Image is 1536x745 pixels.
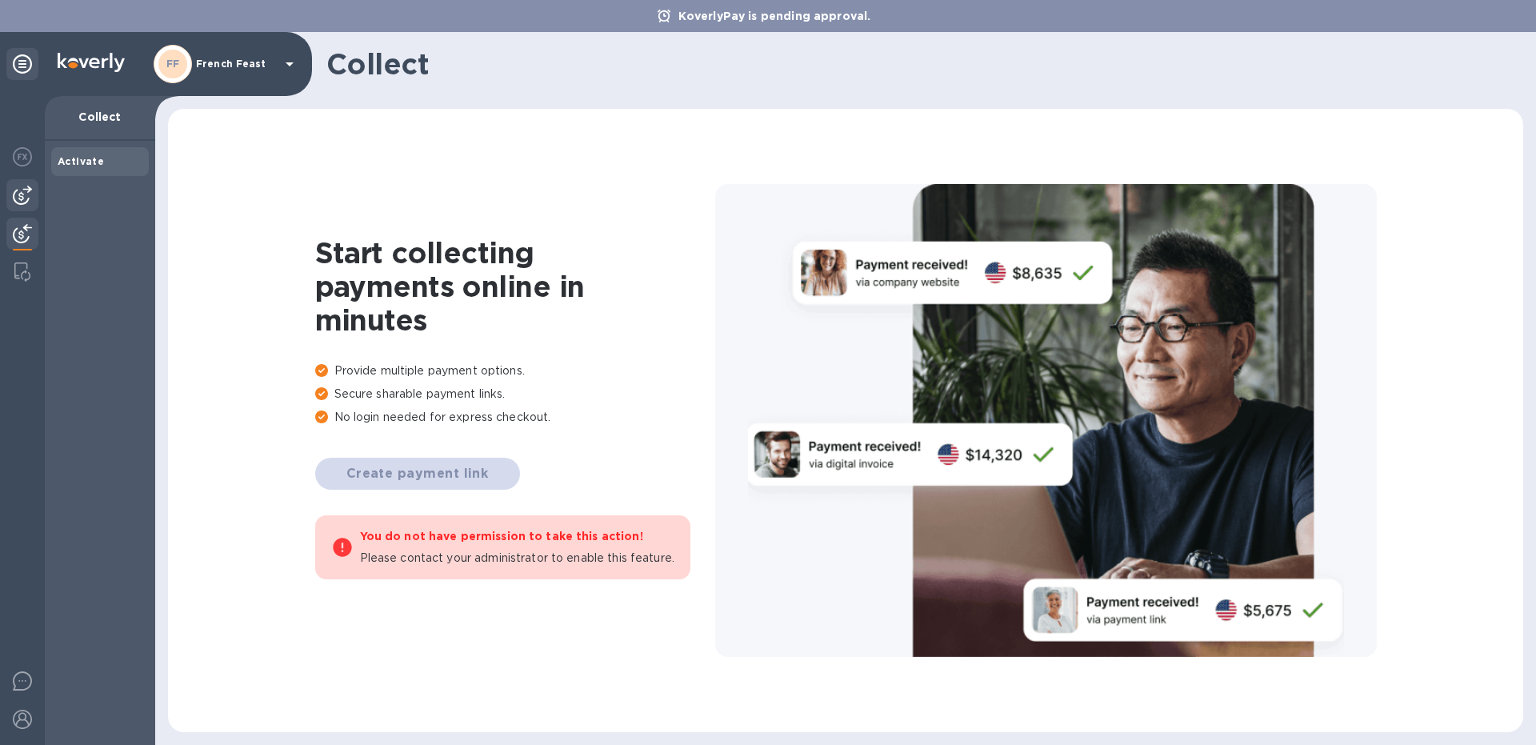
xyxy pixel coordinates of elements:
b: Activate [58,155,104,167]
b: FF [166,58,180,70]
p: No login needed for express checkout. [315,409,715,426]
p: Please contact your administrator to enable this feature. [360,550,675,567]
b: You do not have permission to take this action! [360,530,643,543]
div: Unpin categories [6,48,38,80]
img: Foreign exchange [13,147,32,166]
p: Secure sharable payment links. [315,386,715,403]
img: Logo [58,53,125,72]
p: Collect [58,109,142,125]
h1: Collect [326,47,1510,81]
p: French Feast [196,58,276,70]
p: KoverlyPay is pending approval. [670,8,879,24]
p: Provide multiple payment options. [315,362,715,379]
h1: Start collecting payments online in minutes [315,236,715,337]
